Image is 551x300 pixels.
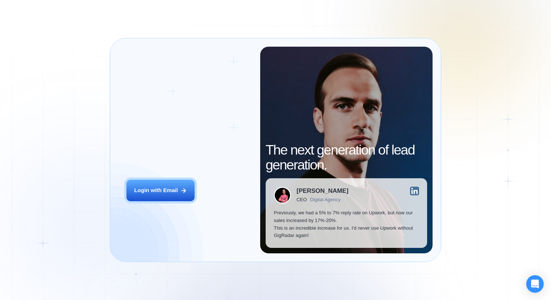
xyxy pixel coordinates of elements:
div: [PERSON_NAME] [297,188,348,194]
p: Previously, we had a 5% to 7% reply rate on Upwork, but now our sales increased by 17%-20%. This ... [274,209,419,239]
div: CEO [297,197,307,202]
button: Login with Email [126,180,195,201]
div: Digital Agency [310,197,340,202]
h2: The next generation of lead generation. [266,143,427,173]
div: Login with Email [134,187,178,194]
div: Open Intercom Messenger [526,275,544,293]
